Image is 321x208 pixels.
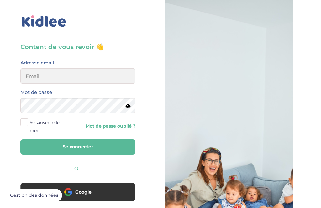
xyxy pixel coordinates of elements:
[75,189,92,195] span: Google
[20,88,52,96] label: Mot de passe
[20,59,54,67] label: Adresse email
[20,68,135,84] input: Email
[64,188,72,196] img: google.png
[74,165,82,171] span: Ou
[20,43,135,51] h3: Content de vous revoir 👋
[20,193,135,199] a: Google
[20,14,67,28] img: logo_kidlee_bleu
[10,193,58,198] span: Gestion des données
[30,118,69,134] span: Se souvenir de moi
[83,123,136,129] a: Mot de passe oublié ?
[6,189,62,202] button: Gestion des données
[20,183,135,201] button: Google
[20,139,135,155] button: Se connecter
